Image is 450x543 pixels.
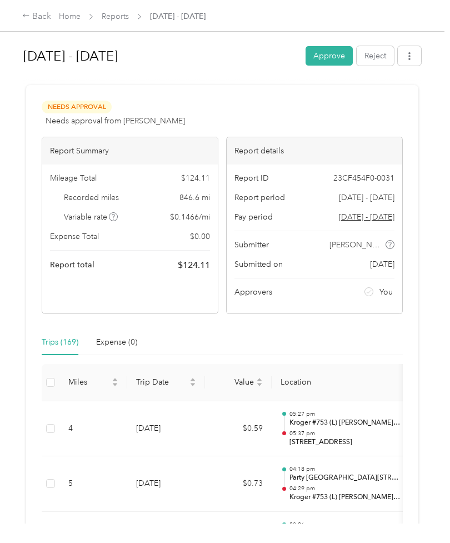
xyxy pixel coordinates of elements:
p: 04:18 pm [289,465,402,473]
span: caret-up [256,376,263,383]
div: Report Summary [42,137,218,165]
span: caret-up [112,376,118,383]
span: Pay period [234,211,273,223]
span: $ 0.1466 / mi [170,211,210,223]
span: Trip Date [136,377,187,387]
iframe: Everlance-gr Chat Button Frame [388,481,450,543]
span: Variable rate [64,211,118,223]
span: Needs approval from [PERSON_NAME] [46,115,185,127]
span: $ 124.11 [178,258,210,272]
td: [DATE] [127,456,205,512]
span: Miles [68,377,109,387]
span: caret-down [256,381,263,388]
span: Report total [50,259,94,271]
p: Kroger #753 (L) [PERSON_NAME][GEOGRAPHIC_DATA] [289,418,402,428]
p: 05:37 pm [289,430,402,437]
span: caret-down [189,381,196,388]
div: Trips (169) [42,336,78,348]
span: [PERSON_NAME] [329,239,384,251]
span: Submitted on [234,258,283,270]
span: Expense Total [50,231,99,242]
p: Kroger #753 (L) [PERSON_NAME][GEOGRAPHIC_DATA] [289,492,402,502]
span: [DATE] - [DATE] [339,192,394,203]
p: 03:26 pm [289,521,402,529]
span: 23CF454F0-0031 [333,172,394,184]
span: Report ID [234,172,269,184]
div: Expense (0) [96,336,137,348]
td: $0.59 [205,401,272,457]
th: Value [205,364,272,401]
td: [DATE] [127,401,205,457]
p: [STREET_ADDRESS] [289,437,402,447]
td: 4 [59,401,127,457]
p: 04:29 pm [289,485,402,492]
span: Report period [234,192,285,203]
a: Home [59,12,81,21]
div: Report details [227,137,402,165]
div: Back [22,10,51,23]
span: Mileage Total [50,172,97,184]
p: Party [GEOGRAPHIC_DATA][STREET_ADDRESS] [289,473,402,483]
span: $ 0.00 [190,231,210,242]
td: 5 [59,456,127,512]
span: caret-down [112,381,118,388]
td: $0.73 [205,456,272,512]
span: $ 124.11 [181,172,210,184]
span: Value [214,377,254,387]
a: Reports [102,12,129,21]
span: Recorded miles [64,192,119,203]
th: Miles [59,364,127,401]
span: Submitter [234,239,269,251]
span: You [379,286,393,298]
p: 05:27 pm [289,410,402,418]
button: Reject [357,46,394,66]
th: Trip Date [127,364,205,401]
span: [DATE] [370,258,394,270]
span: Needs Approval [42,101,112,113]
span: caret-up [189,376,196,383]
span: Go to pay period [339,211,394,223]
span: Approvers [234,286,272,298]
button: Approve [306,46,353,66]
h1: Sep 1 - 30, 2025 [23,43,298,69]
span: [DATE] - [DATE] [150,11,206,22]
span: 846.6 mi [179,192,210,203]
th: Location [272,364,411,401]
